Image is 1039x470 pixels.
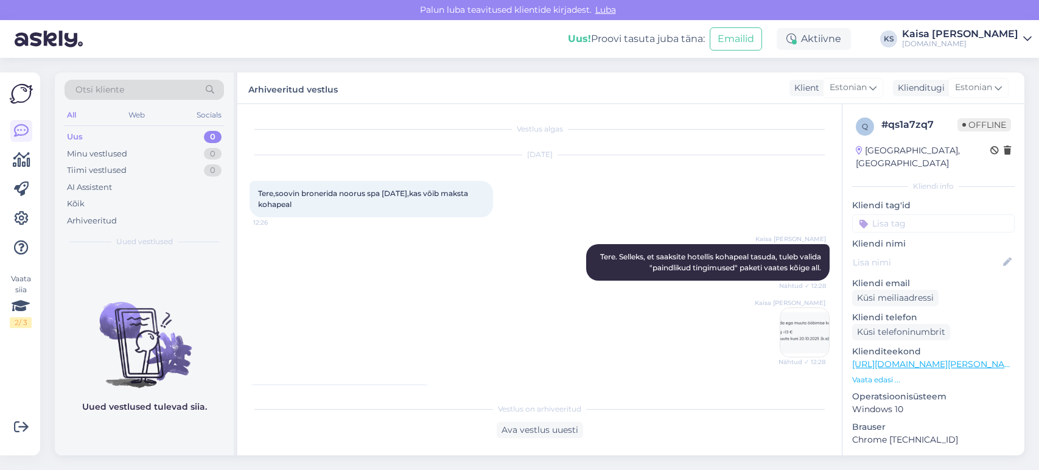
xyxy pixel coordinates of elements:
span: Offline [957,118,1011,132]
div: Socials [194,107,224,123]
div: Tiimi vestlused [67,164,127,177]
span: Nähtud ✓ 12:28 [779,281,826,290]
span: Estonian [955,81,992,94]
div: Minu vestlused [67,148,127,160]
p: Kliendi tag'id [852,199,1015,212]
p: Uued vestlused tulevad siia. [82,401,207,413]
p: Klienditeekond [852,345,1015,358]
span: 12:26 [253,218,299,227]
div: Proovi tasuta juba täna: [568,32,705,46]
div: Vaata siia [10,273,32,328]
div: 0 [204,148,222,160]
span: Estonian [830,81,867,94]
div: Klient [789,82,819,94]
span: Kaisa [PERSON_NAME] [755,298,825,307]
div: Kaisa [PERSON_NAME] [902,29,1018,39]
span: Tere. Selleks, et saaksite hotellis kohapeal tasuda, tuleb valida "paindlikud tingimused" paketi ... [600,252,823,272]
span: Kaisa [PERSON_NAME] [755,234,826,244]
span: Uued vestlused [116,236,173,247]
div: Kõik [67,198,85,210]
div: Kliendi info [852,181,1015,192]
div: Küsi telefoninumbrit [852,324,950,340]
div: KS [880,30,897,47]
button: Emailid [710,27,762,51]
span: q [862,122,868,131]
img: Askly Logo [10,82,33,105]
div: Küsi meiliaadressi [852,290,939,306]
a: Kaisa [PERSON_NAME][DOMAIN_NAME] [902,29,1032,49]
div: AI Assistent [67,181,112,194]
p: Kliendi telefon [852,311,1015,324]
p: Brauser [852,421,1015,433]
span: Vestlus on arhiveeritud [498,404,581,415]
p: Kliendi nimi [852,237,1015,250]
label: Arhiveeritud vestlus [248,80,338,96]
div: Klienditugi [893,82,945,94]
div: # qs1a7zq7 [881,118,957,132]
b: Uus! [568,33,591,44]
p: Vaata edasi ... [852,374,1015,385]
div: 2 / 3 [10,317,32,328]
div: Ava vestlus uuesti [497,422,583,438]
p: Windows 10 [852,403,1015,416]
span: Otsi kliente [75,83,124,96]
img: Attachment [780,308,829,357]
p: Kliendi email [852,277,1015,290]
div: Uus [67,131,83,143]
img: No chats [55,280,234,390]
div: 0 [204,131,222,143]
div: 0 [204,164,222,177]
div: [GEOGRAPHIC_DATA], [GEOGRAPHIC_DATA] [856,144,990,170]
div: [DATE] [250,149,830,160]
input: Lisa tag [852,214,1015,233]
input: Lisa nimi [853,256,1001,269]
div: Web [126,107,147,123]
p: Chrome [TECHNICAL_ID] [852,433,1015,446]
div: Aktiivne [777,28,851,50]
div: [DOMAIN_NAME] [902,39,1018,49]
span: Tere,soovin bronerida noorus spa [DATE],kas võib maksta kohapeal [258,189,470,209]
div: Arhiveeritud [67,215,117,227]
span: Luba [592,4,620,15]
div: All [65,107,79,123]
span: Nähtud ✓ 12:28 [778,357,825,367]
p: Operatsioonisüsteem [852,390,1015,403]
div: Vestlus algas [250,124,830,135]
